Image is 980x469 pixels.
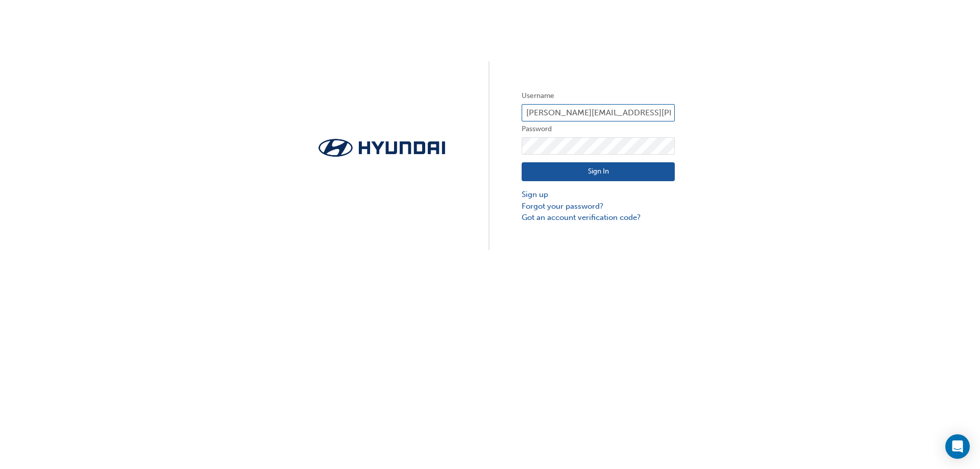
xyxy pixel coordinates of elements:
[522,212,675,224] a: Got an account verification code?
[305,136,458,160] img: Trak
[945,434,970,459] div: Open Intercom Messenger
[522,201,675,212] a: Forgot your password?
[522,90,675,102] label: Username
[522,162,675,182] button: Sign In
[522,189,675,201] a: Sign up
[522,123,675,135] label: Password
[522,104,675,121] input: Username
